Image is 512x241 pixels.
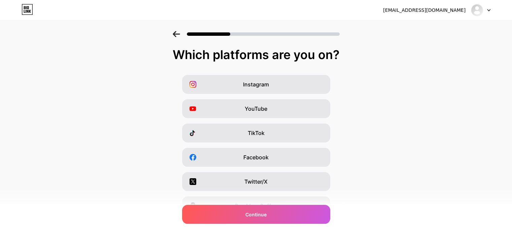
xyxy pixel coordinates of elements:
[235,202,277,210] span: Buy Me a Coffee
[471,4,483,17] img: Mohamed Saai
[245,105,267,113] span: YouTube
[244,178,268,186] span: Twitter/X
[383,7,466,14] div: [EMAIL_ADDRESS][DOMAIN_NAME]
[248,129,265,137] span: TikTok
[7,48,505,61] div: Which platforms are you on?
[245,211,267,218] span: Continue
[243,153,269,161] span: Facebook
[243,80,269,88] span: Instagram
[244,226,268,234] span: Snapchat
